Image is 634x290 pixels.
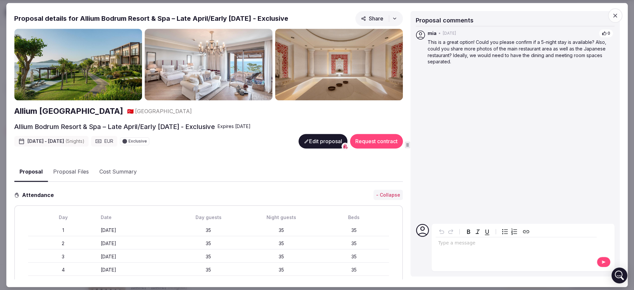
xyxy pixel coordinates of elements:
div: 3 [28,253,98,260]
img: Gallery photo 1 [14,29,142,101]
div: 35 [174,267,244,273]
div: editable markdown [436,237,597,250]
div: 35 [319,240,389,247]
button: Share [355,11,403,26]
div: Beds [319,214,389,221]
div: Expire s [DATE] [218,123,251,130]
button: Numbered list [510,227,519,236]
button: Bold [464,227,473,236]
span: [DATE] [443,31,456,36]
div: 1 [28,227,98,234]
div: 35 [174,253,244,260]
div: 4 [28,267,98,273]
button: Request contract [350,134,403,148]
span: mia [428,30,437,37]
div: 35 [246,253,316,260]
div: 35 [319,253,389,260]
div: toggle group [500,227,519,236]
img: Gallery photo 3 [275,29,403,101]
div: 35 [246,267,316,273]
span: [DATE] - [DATE] [27,138,85,145]
h2: Allium Bodrum Resort & Spa – Late April/Early [DATE] - Exclusive [14,122,215,131]
a: Allium [GEOGRAPHIC_DATA] [14,106,123,117]
div: [DATE] [101,227,171,234]
div: Day [28,214,98,221]
span: • [439,31,441,36]
span: [GEOGRAPHIC_DATA] [135,108,192,115]
button: Bulleted list [500,227,510,236]
h2: Proposal details for Allium Bodrum Resort & Spa – Late April/Early [DATE] - Exclusive [14,14,288,23]
div: [DATE] [101,267,171,273]
span: Proposal comments [416,17,474,24]
button: Proposal [14,162,48,182]
div: Date [101,214,171,221]
button: - Collapse [373,190,403,200]
div: [DATE] [101,240,171,247]
div: 35 [174,240,244,247]
div: 35 [174,227,244,234]
img: Gallery photo 2 [145,29,272,101]
span: ( 5 night s ) [65,138,85,144]
p: This is a great option! Could you please confirm if a 5-night stay is available? Also, could you ... [428,39,613,65]
button: Underline [482,227,492,236]
div: EUR [91,136,117,146]
div: 35 [246,240,316,247]
span: Exclusive [128,139,147,143]
span: Share [361,15,383,22]
button: 0 [599,29,613,38]
button: 🇹🇷 [127,108,134,115]
button: Edit proposal [299,134,347,148]
div: 35 [319,227,389,234]
button: Italic [473,227,482,236]
button: Proposal Files [48,163,94,182]
span: 0 [608,31,610,36]
div: [DATE] [101,253,171,260]
div: Day guests [174,214,244,221]
div: Night guests [246,214,316,221]
div: 2 [28,240,98,247]
h3: Attendance [19,191,59,199]
button: Cost Summary [94,163,142,182]
div: 35 [246,227,316,234]
button: Create link [521,227,531,236]
div: 35 [319,267,389,273]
